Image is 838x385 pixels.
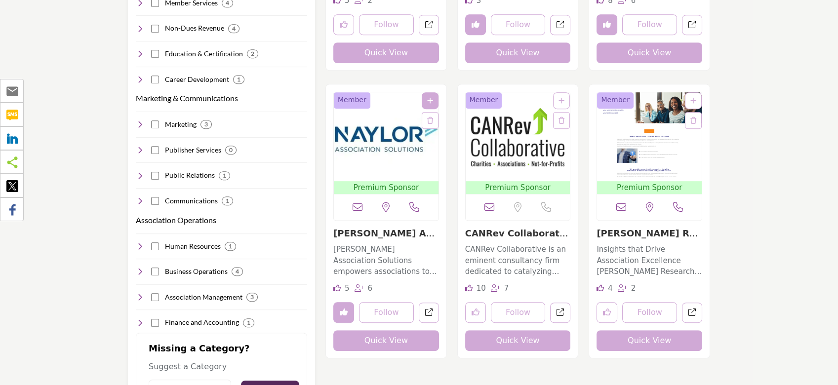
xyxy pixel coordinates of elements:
b: 2 [251,50,254,57]
h4: Communications: Communication strategies and services [165,196,218,206]
input: Select Non-Dues Revenue checkbox [151,25,159,33]
p: [PERSON_NAME] Association Solutions empowers associations to achieve success. As strategic partne... [333,244,439,277]
b: 1 [223,172,226,179]
a: Open Listing in new tab [597,92,702,194]
button: Like listing [597,302,617,323]
b: 0 [229,147,233,154]
div: 1 Results For Communications [222,196,233,205]
span: 4 [608,284,613,293]
h4: Finance and Accounting: Financial and accounting services [165,317,239,327]
a: Open tourisme-montrgie in new tab [550,15,570,35]
h4: Business Operations: Solutions for efficient business operations [165,267,228,276]
a: Insights that Drive Association Excellence [PERSON_NAME] Research is a trusted market research fi... [597,241,702,277]
div: 0 Results For Publisher Services [225,146,237,154]
div: Followers [618,283,636,294]
div: 1 Results For Career Development [233,75,244,84]
div: 3 Results For Marketing [200,120,212,129]
span: Member [601,95,630,105]
button: Quick View [597,42,702,63]
button: Follow [359,302,414,323]
button: Quick View [465,42,571,63]
h3: Bramm Research Inc. [597,228,702,239]
h4: Marketing: Marketing strategies and services [165,119,197,129]
button: Like listing [465,302,486,323]
a: Open maxpeople in new tab [419,15,439,35]
input: Select Career Development checkbox [151,76,159,83]
div: 1 Results For Human Resources [225,242,236,251]
h4: Human Resources: HR services and support [165,241,221,251]
h3: CANRev Collaborative [465,228,571,239]
input: Select Publisher Services checkbox [151,146,159,154]
h4: Career Development: Services for professional career development [165,75,229,84]
span: Premium Sponsor [599,182,700,193]
p: CANRev Collaborative is an eminent consultancy firm dedicated to catalyzing revenue growth for ch... [465,244,571,277]
button: Follow [491,14,546,35]
a: Add To List [427,97,433,105]
a: [PERSON_NAME] Research Inc. [597,228,700,249]
div: 4 Results For Non-Dues Revenue [228,24,239,33]
button: Association Operations [136,214,216,226]
button: Quick View [333,330,439,351]
button: Quick View [465,330,571,351]
span: Member [470,95,498,105]
input: Select Public Relations checkbox [151,172,159,180]
h4: Non-Dues Revenue: Services for generating non-dues revenue [165,23,224,33]
a: Open krienslarose-llp-chartered-accountants in new tab [682,15,702,35]
img: Bramm Research Inc. [597,92,702,181]
b: 1 [247,319,250,326]
h4: Public Relations: Public relations services and support [165,170,215,180]
a: [PERSON_NAME] Associations ... [333,228,437,249]
div: 2 Results For Education & Certification [247,49,258,58]
a: Open naylor-associations-solutions in new tab [419,303,439,323]
button: Unlike company [333,302,354,323]
b: 3 [250,294,254,301]
button: Marketing & Communications [136,92,238,104]
input: Select Finance and Accounting checkbox [151,319,159,327]
span: Premium Sponsor [468,182,568,193]
input: Select Business Operations checkbox [151,268,159,275]
a: Open Listing in new tab [334,92,439,194]
i: Likes [333,284,341,292]
span: 2 [631,284,636,293]
img: Naylor Associations Solutions [334,92,439,181]
a: CANRev Collaborative is an eminent consultancy firm dedicated to catalyzing revenue growth for ch... [465,241,571,277]
span: 5 [345,284,350,293]
b: 1 [226,197,229,204]
button: Follow [622,14,677,35]
button: Follow [491,302,546,323]
div: Followers [491,283,509,294]
p: Insights that Drive Association Excellence [PERSON_NAME] Research is a trusted market research fi... [597,244,702,277]
a: Open Can-Rev-Collaboration in new tab [550,303,570,323]
span: Member [338,95,366,105]
b: 3 [204,121,208,128]
b: 1 [229,243,232,250]
h2: Missing a Category? [149,343,294,361]
a: Open Listing in new tab [466,92,570,194]
button: Follow [359,14,414,35]
button: Follow [622,302,677,323]
div: 3 Results For Association Management [246,293,258,302]
div: 4 Results For Business Operations [232,267,243,276]
input: Select Marketing checkbox [151,120,159,128]
b: 1 [237,76,240,83]
img: CANRev Collaborative [466,92,570,181]
a: Add To List [559,97,564,105]
h4: Education & Certification: Education and certification services [165,49,243,59]
input: Select Communications checkbox [151,197,159,205]
b: 4 [232,25,236,32]
a: [PERSON_NAME] Association Solutions empowers associations to achieve success. As strategic partne... [333,241,439,277]
div: Followers [355,283,373,294]
span: Suggest a Category [149,362,227,371]
button: Like listing [333,14,354,35]
i: Likes [597,284,604,292]
button: Quick View [597,330,702,351]
span: 7 [504,284,509,293]
a: CANRev Collaborative... [465,228,568,249]
div: 1 Results For Finance and Accounting [243,318,254,327]
span: Premium Sponsor [336,182,437,193]
h4: Association Management: Services for managing and supporting associations [165,292,242,302]
span: 6 [367,284,372,293]
button: Unlike company [597,14,617,35]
